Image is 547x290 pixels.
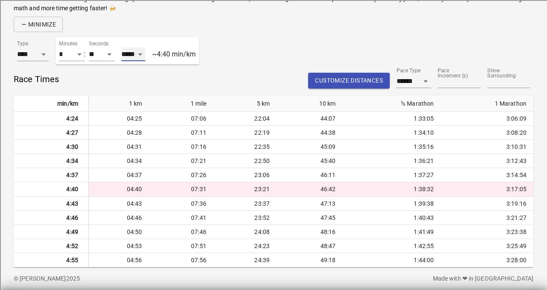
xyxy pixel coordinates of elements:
[14,96,89,112] th: min/km
[346,96,444,112] th: ½ Marathon
[217,96,280,112] th: 5 km
[14,168,89,182] th: 4:37
[152,96,217,112] th: 1 mile
[14,253,89,267] th: 4:55
[14,239,89,253] th: 4:52
[3,3,544,11] div: Sort A > Z
[14,154,89,168] th: 4:34
[444,96,533,112] th: 1 Marathon
[3,42,544,50] div: Sign out
[14,211,89,225] th: 4:46
[14,140,89,154] th: 4:30
[14,197,89,211] th: 4:43
[3,11,544,19] div: Sort New > Old
[14,225,89,239] th: 4:49
[14,182,89,196] th: 4:40
[280,96,346,112] th: 10 km
[14,112,89,126] th: 4:24
[3,57,544,65] div: Move To ...
[89,96,152,112] th: 1 km
[3,19,544,27] div: Move To ...
[3,50,544,57] div: Rename
[3,27,544,34] div: Delete
[14,126,89,140] th: 4:27
[3,34,544,42] div: Options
